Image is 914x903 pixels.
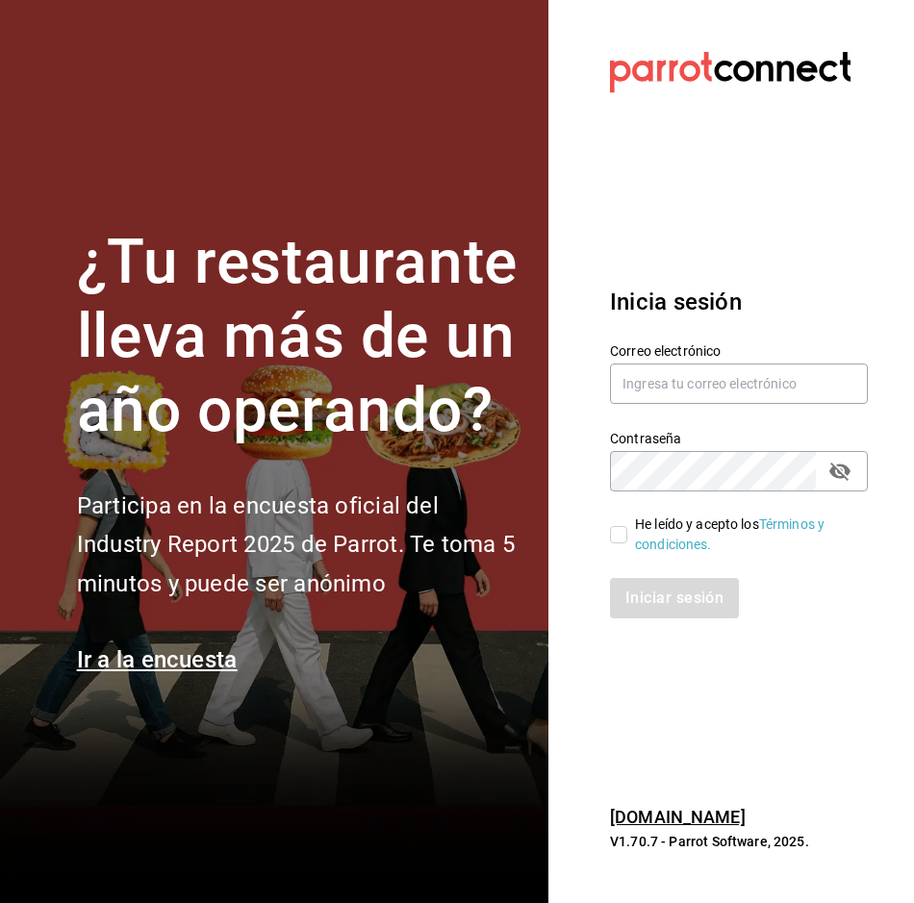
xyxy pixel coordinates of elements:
label: Contraseña [610,432,868,445]
button: passwordField [824,455,856,488]
input: Ingresa tu correo electrónico [610,364,868,404]
h1: ¿Tu restaurante lleva más de un año operando? [77,226,525,447]
label: Correo electrónico [610,344,868,358]
p: V1.70.7 - Parrot Software, 2025. [610,832,868,851]
h2: Participa en la encuesta oficial del Industry Report 2025 de Parrot. Te toma 5 minutos y puede se... [77,487,525,604]
a: [DOMAIN_NAME] [610,807,746,827]
a: Ir a la encuesta [77,646,238,673]
h3: Inicia sesión [610,285,868,319]
div: He leído y acepto los [635,514,852,555]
